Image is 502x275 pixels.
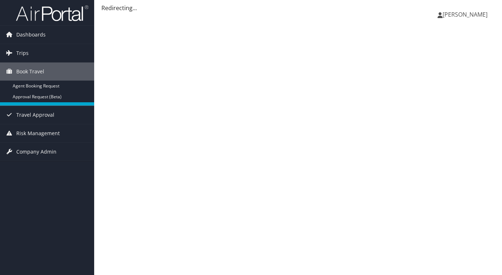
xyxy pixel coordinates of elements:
span: Company Admin [16,143,57,161]
span: Risk Management [16,124,60,142]
span: Book Travel [16,63,44,81]
span: Travel Approval [16,106,54,124]
span: [PERSON_NAME] [443,10,488,18]
span: Trips [16,44,29,62]
div: Redirecting... [101,4,495,12]
a: [PERSON_NAME] [438,4,495,25]
img: airportal-logo.png [16,5,88,22]
span: Dashboards [16,26,46,44]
